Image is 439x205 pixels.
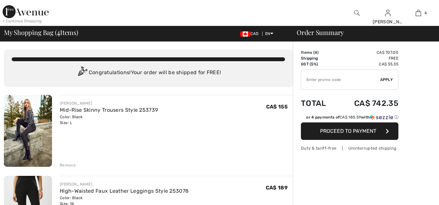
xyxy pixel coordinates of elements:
[373,18,403,25] div: [PERSON_NAME]
[301,114,398,122] div: or 4 payments ofCA$ 185.59withSezzle Click to learn more about Sezzle
[385,9,391,17] img: My Info
[336,55,398,61] td: Free
[12,66,285,79] div: Congratulations! Your order will be shipped for FREE!
[306,114,398,120] div: or 4 payments of with
[336,92,398,114] td: CA$ 742.35
[265,31,273,36] span: EN
[301,50,336,55] td: Items ( )
[289,29,435,36] div: Order Summary
[240,31,261,36] span: CAD
[60,181,188,187] div: [PERSON_NAME]
[315,50,317,55] span: 4
[336,61,398,67] td: CA$ 35.35
[60,162,76,168] div: Remove
[301,92,336,114] td: Total
[3,18,42,24] div: < Continue Shopping
[385,10,391,16] a: Sign In
[424,10,427,16] span: 4
[340,115,361,120] span: CA$ 185.59
[301,55,336,61] td: Shipping
[416,9,421,17] img: My Bag
[301,61,336,67] td: GST (5%)
[60,100,158,106] div: [PERSON_NAME]
[266,185,288,191] span: CA$ 189
[60,188,188,194] a: High-Waisted Faux Leather Leggings Style 253078
[301,145,398,151] div: Duty & tariff-free | Uninterrupted shipping
[380,77,393,83] span: Apply
[4,29,78,36] span: My Shopping Bag ( Items)
[3,5,49,18] img: 1ère Avenue
[76,66,89,79] img: Congratulation2.svg
[60,114,158,126] div: Color: Black Size: L
[336,50,398,55] td: CA$ 707.00
[320,128,376,134] span: Proceed to Payment
[354,9,360,17] img: search the website
[301,70,380,89] input: Promo code
[301,122,398,140] button: Proceed to Payment
[60,107,158,113] a: Mid-Rise Skinny Trousers Style 253739
[403,9,433,17] a: 4
[240,31,251,37] img: Canadian Dollar
[4,95,52,167] img: Mid-Rise Skinny Trousers Style 253739
[266,104,288,110] span: CA$ 155
[370,114,393,120] img: Sezzle
[57,28,60,36] span: 4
